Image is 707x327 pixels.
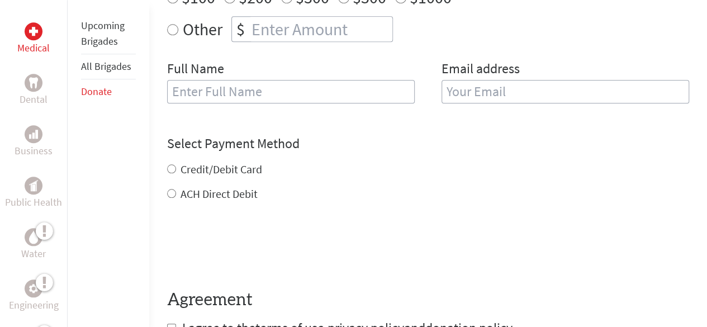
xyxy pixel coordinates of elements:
img: Business [29,130,38,139]
input: Enter Amount [249,17,392,41]
div: Business [25,125,42,143]
p: Dental [20,92,48,107]
img: Dental [29,77,38,88]
p: Public Health [5,195,62,210]
li: All Brigades [81,54,136,79]
a: BusinessBusiness [15,125,53,159]
label: Full Name [167,60,224,80]
img: Water [29,230,38,243]
div: Water [25,228,42,246]
img: Engineering [29,284,38,293]
p: Medical [17,40,50,56]
a: Donate [81,85,112,98]
label: Email address [442,60,520,80]
a: WaterWater [21,228,46,262]
a: DentalDental [20,74,48,107]
p: Business [15,143,53,159]
label: Other [183,16,222,42]
img: Medical [29,27,38,36]
a: All Brigades [81,60,131,73]
div: Dental [25,74,42,92]
h4: Select Payment Method [167,135,689,153]
label: Credit/Debit Card [181,162,262,176]
iframe: reCAPTCHA [167,224,337,268]
p: Water [21,246,46,262]
input: Enter Full Name [167,80,415,103]
a: Upcoming Brigades [81,19,125,48]
li: Donate [81,79,136,104]
div: $ [232,17,249,41]
p: Engineering [9,297,59,313]
h4: Agreement [167,290,689,310]
div: Medical [25,22,42,40]
li: Upcoming Brigades [81,13,136,54]
a: MedicalMedical [17,22,50,56]
div: Public Health [25,177,42,195]
input: Your Email [442,80,689,103]
a: Public HealthPublic Health [5,177,62,210]
a: EngineeringEngineering [9,279,59,313]
img: Public Health [29,180,38,191]
div: Engineering [25,279,42,297]
label: ACH Direct Debit [181,187,258,201]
